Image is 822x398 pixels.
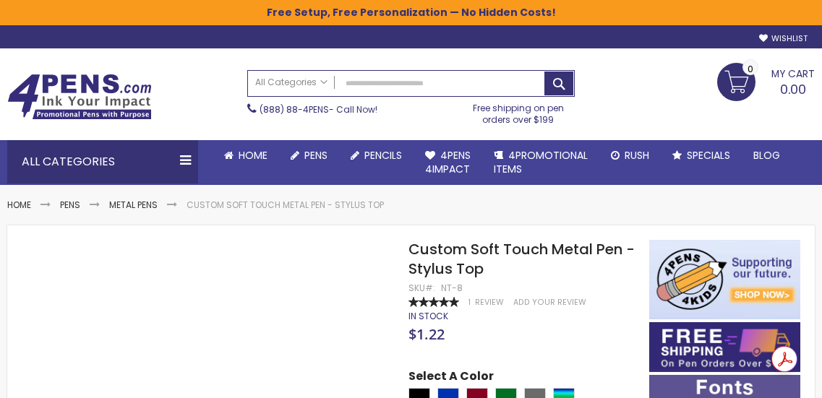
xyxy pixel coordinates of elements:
span: All Categories [255,77,327,88]
a: Pencils [339,140,414,171]
div: NT-8 [441,282,463,294]
img: Free shipping on orders over $199 [649,322,800,371]
a: (888) 88-4PENS [260,103,329,116]
span: 4PROMOTIONAL ITEMS [494,148,588,176]
a: Pens [60,199,80,211]
a: Home [7,199,31,211]
img: 4pens 4 kids [649,240,800,319]
span: Pencils [364,148,402,163]
span: Review [475,297,504,308]
a: 1 Review [468,297,506,308]
span: Specials [687,148,730,163]
span: 0.00 [780,80,806,98]
span: Home [239,148,267,163]
a: Blog [742,140,792,171]
a: 0.00 0 [717,63,815,99]
div: Free shipping on pen orders over $199 [461,97,575,126]
img: 4Pens Custom Pens and Promotional Products [7,74,152,120]
a: 4Pens4impact [414,140,482,185]
a: Specials [661,140,742,171]
a: Pens [279,140,339,171]
a: Wishlist [759,33,808,44]
span: - Call Now! [260,103,377,116]
span: Rush [625,148,649,163]
span: 4Pens 4impact [425,148,471,176]
div: Availability [408,311,448,322]
a: All Categories [248,71,335,95]
span: $1.22 [408,324,445,344]
strong: SKU [408,282,435,294]
a: Metal Pens [109,199,158,211]
span: In stock [408,310,448,322]
li: Custom Soft Touch Metal Pen - Stylus Top [187,199,384,211]
a: Home [213,140,279,171]
span: 1 [468,297,471,308]
a: Add Your Review [513,297,586,308]
span: Blog [753,148,780,163]
span: Custom Soft Touch Metal Pen - Stylus Top [408,239,635,279]
a: Rush [599,140,661,171]
a: 4PROMOTIONALITEMS [482,140,599,185]
span: Select A Color [408,368,494,388]
span: Pens [304,148,327,163]
div: 100% [408,297,459,307]
span: 0 [748,62,753,76]
div: All Categories [7,140,198,183]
